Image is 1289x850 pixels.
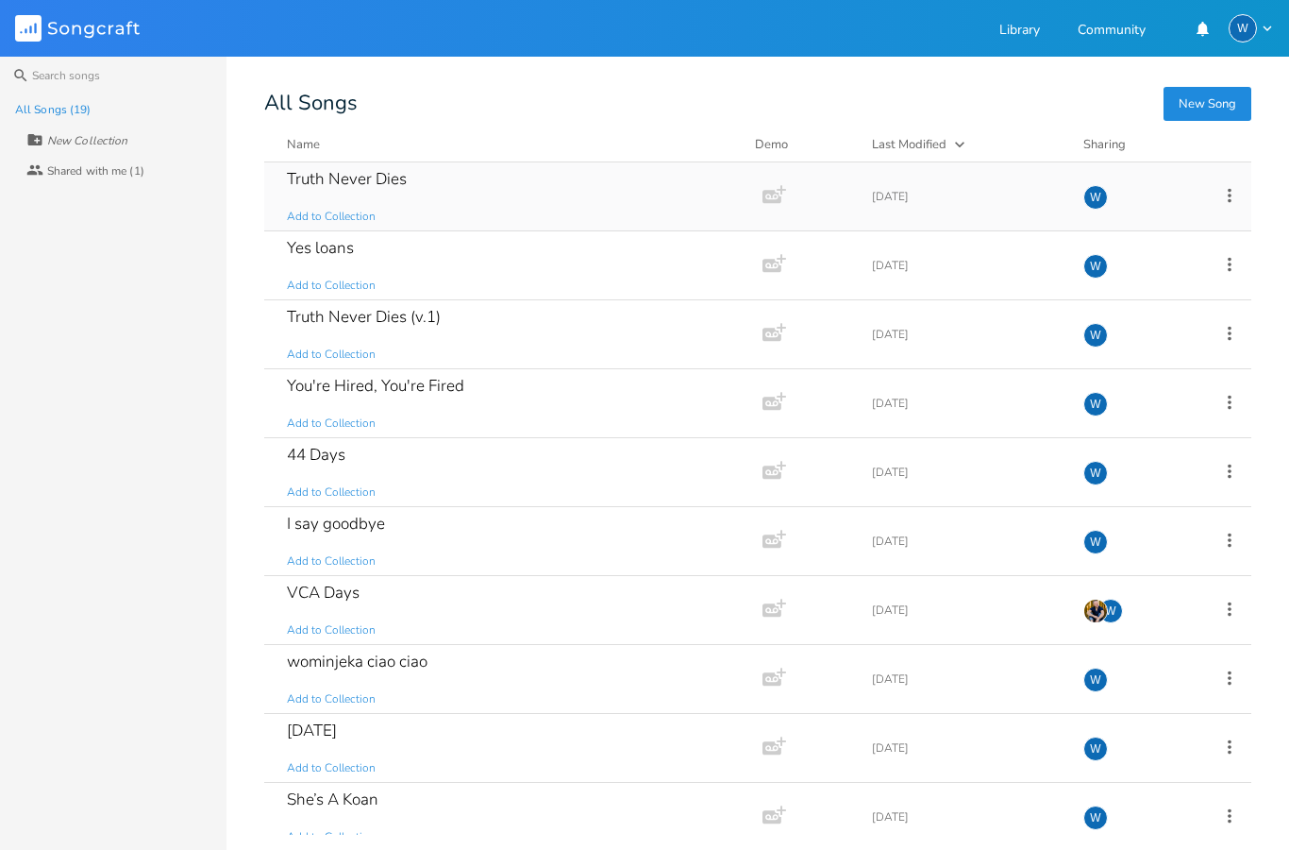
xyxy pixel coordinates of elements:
span: Add to Collection [287,829,376,845]
div: [DATE] [872,742,1061,754]
div: William Federico [1083,737,1108,761]
div: I say goodbye [287,516,385,532]
div: William Federico [1098,599,1123,623]
div: William Federico [1083,185,1108,210]
div: [DATE] [872,467,1061,478]
div: William Federico [1083,323,1108,348]
a: Community [1078,24,1146,40]
div: William Federico [1083,254,1108,279]
div: 44 Days [287,447,345,463]
div: Last Modified [872,136,946,153]
button: W [1229,14,1274,42]
div: [DATE] [872,329,1061,340]
div: Name [287,136,320,153]
div: William Federico [1083,530,1108,554]
div: [DATE] [872,604,1061,616]
div: Demo [755,135,849,154]
span: Add to Collection [287,760,376,776]
img: William Federico [1083,599,1108,623]
span: Add to Collection [287,553,376,569]
span: Add to Collection [287,622,376,638]
div: [DATE] [872,811,1061,823]
div: William Federico [1083,392,1108,416]
div: New Collection [47,135,127,146]
div: Sharing [1083,135,1197,154]
div: William Federico [1083,461,1108,485]
div: William Federico [1083,668,1108,692]
div: [DATE] [872,535,1061,547]
span: Add to Collection [287,416,376,432]
div: Truth Never Dies (v.1) [287,309,441,325]
div: Shared with me (1) [47,165,144,177]
div: She’s A Koan [287,791,378,807]
div: William Federico [1229,14,1257,42]
div: All Songs (19) [15,104,91,115]
div: All Songs [264,94,1251,112]
div: wominjeka ciao ciao [287,654,427,670]
span: Add to Collection [287,347,376,363]
span: Add to Collection [287,484,376,501]
div: [DATE] [872,398,1061,409]
div: [DATE] [872,673,1061,685]
span: Add to Collection [287,691,376,707]
div: [DATE] [287,722,337,739]
button: New Song [1163,87,1251,121]
button: Last Modified [872,135,1061,154]
div: You're Hired, You're Fired [287,378,464,394]
div: [DATE] [872,191,1061,202]
span: Add to Collection [287,209,376,225]
div: [DATE] [872,260,1061,271]
span: Add to Collection [287,278,376,294]
button: Name [287,135,732,154]
div: William Federico [1083,806,1108,830]
a: Library [999,24,1040,40]
div: Truth Never Dies [287,171,407,187]
div: Yes loans [287,240,354,256]
div: VCA Days [287,585,360,601]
